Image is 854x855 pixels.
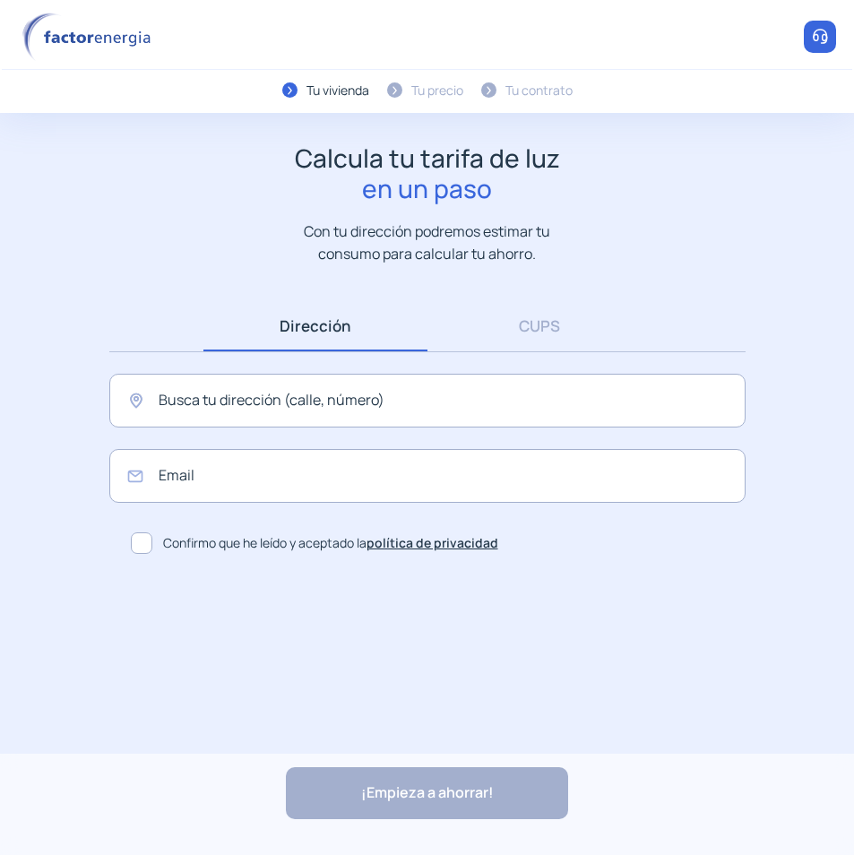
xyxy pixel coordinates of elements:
a: CUPS [427,300,651,351]
div: Tu precio [411,81,463,100]
div: Tu contrato [505,81,573,100]
a: Dirección [203,300,427,351]
a: política de privacidad [367,534,498,551]
p: Con tu dirección podremos estimar tu consumo para calcular tu ahorro. [286,220,568,264]
span: Confirmo que he leído y aceptado la [163,533,498,553]
h1: Calcula tu tarifa de luz [295,143,560,203]
div: Tu vivienda [306,81,369,100]
img: logo factor [18,13,161,62]
img: llamar [811,28,829,46]
span: en un paso [295,174,560,204]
